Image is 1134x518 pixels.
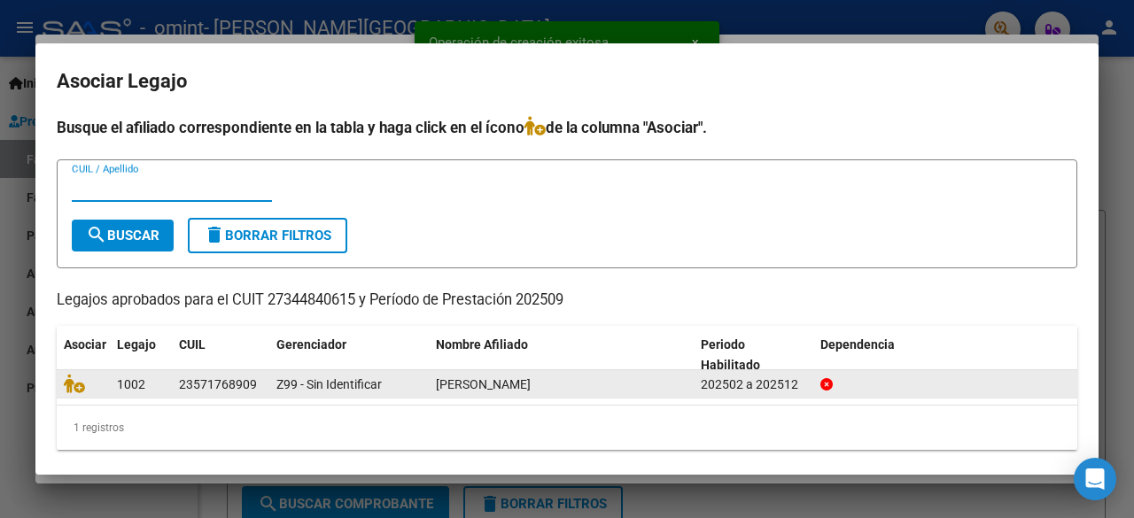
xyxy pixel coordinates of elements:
div: Open Intercom Messenger [1074,458,1116,500]
mat-icon: delete [204,224,225,245]
span: Dependencia [820,337,895,352]
h4: Busque el afiliado correspondiente en la tabla y haga click en el ícono de la columna "Asociar". [57,116,1077,139]
span: Buscar [86,228,159,244]
div: 202502 a 202512 [701,375,806,395]
button: Borrar Filtros [188,218,347,253]
span: Borrar Filtros [204,228,331,244]
datatable-header-cell: Periodo Habilitado [694,326,813,384]
datatable-header-cell: Legajo [110,326,172,384]
span: MORAGA EISELE BAUTISTA [436,377,531,391]
span: 1002 [117,377,145,391]
span: Gerenciador [276,337,346,352]
datatable-header-cell: CUIL [172,326,269,384]
p: Legajos aprobados para el CUIT 27344840615 y Período de Prestación 202509 [57,290,1077,312]
datatable-header-cell: Dependencia [813,326,1078,384]
div: 1 registros [57,406,1077,450]
h2: Asociar Legajo [57,65,1077,98]
span: CUIL [179,337,206,352]
span: Legajo [117,337,156,352]
datatable-header-cell: Nombre Afiliado [429,326,694,384]
datatable-header-cell: Asociar [57,326,110,384]
datatable-header-cell: Gerenciador [269,326,429,384]
span: Nombre Afiliado [436,337,528,352]
button: Buscar [72,220,174,251]
div: 23571768909 [179,375,257,395]
mat-icon: search [86,224,107,245]
span: Asociar [64,337,106,352]
span: Z99 - Sin Identificar [276,377,382,391]
span: Periodo Habilitado [701,337,760,372]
